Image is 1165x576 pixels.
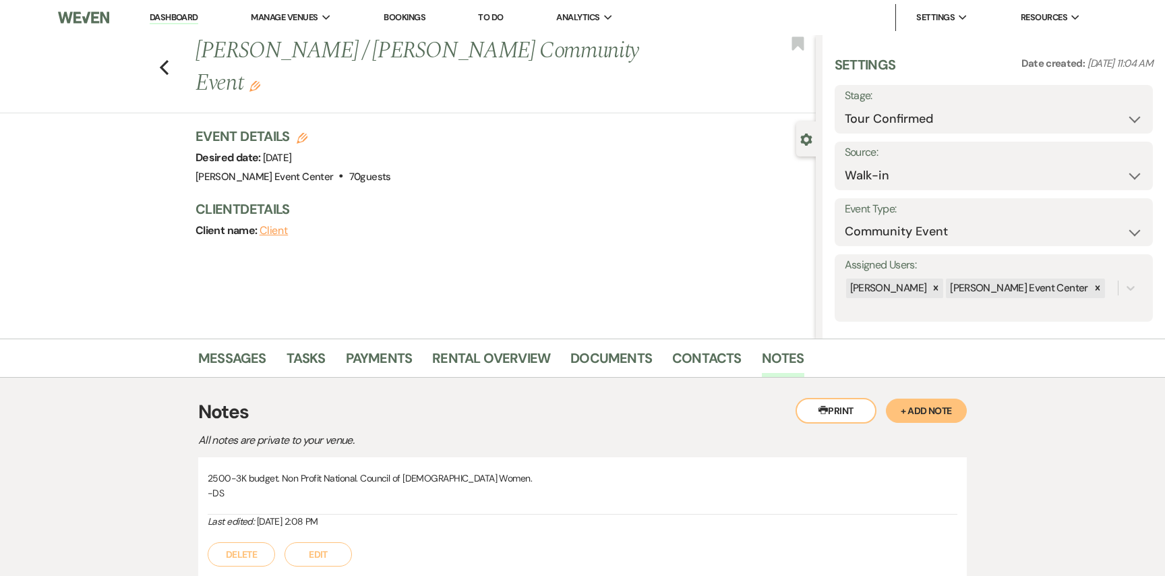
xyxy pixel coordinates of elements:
div: [PERSON_NAME] Event Center [946,279,1089,298]
button: + Add Note [886,399,967,423]
h3: Event Details [196,127,391,146]
span: Analytics [556,11,599,24]
button: Close lead details [800,132,812,145]
h1: [PERSON_NAME] / [PERSON_NAME] Community Event [196,35,686,99]
span: [PERSON_NAME] Event Center [196,170,333,183]
button: Print [796,398,876,424]
span: Resources [1021,11,1067,24]
span: Settings [916,11,955,24]
span: [DATE] [263,151,291,165]
button: Edit [285,542,352,567]
label: Assigned Users: [845,256,1143,275]
a: Rental Overview [432,347,550,377]
a: Bookings [384,11,425,23]
h3: Client Details [196,200,802,219]
a: Documents [570,347,652,377]
a: To Do [478,11,503,23]
div: [PERSON_NAME] [846,279,929,298]
a: Dashboard [150,11,198,24]
button: Client [260,225,289,236]
label: Source: [845,143,1143,163]
label: Event Type: [845,200,1143,219]
span: Desired date: [196,150,263,165]
a: Payments [346,347,413,377]
img: Weven Logo [58,3,109,32]
button: Edit [249,80,260,92]
p: -DS [208,486,957,500]
a: Messages [198,347,266,377]
span: 70 guests [349,170,391,183]
a: Notes [762,347,804,377]
div: [DATE] 2:08 PM [208,515,957,529]
h3: Notes [198,398,967,426]
span: Client name: [196,223,260,237]
span: [DATE] 11:04 AM [1087,57,1153,70]
a: Tasks [287,347,326,377]
label: Stage: [845,86,1143,106]
span: Manage Venues [251,11,318,24]
span: Date created: [1021,57,1087,70]
button: Delete [208,542,275,567]
p: 2500-3K budget. Non Profit National. Council of [DEMOGRAPHIC_DATA] Women. [208,471,957,486]
a: Contacts [672,347,742,377]
h3: Settings [835,55,896,85]
i: Last edited: [208,515,254,527]
p: All notes are private to your venue. [198,432,670,449]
